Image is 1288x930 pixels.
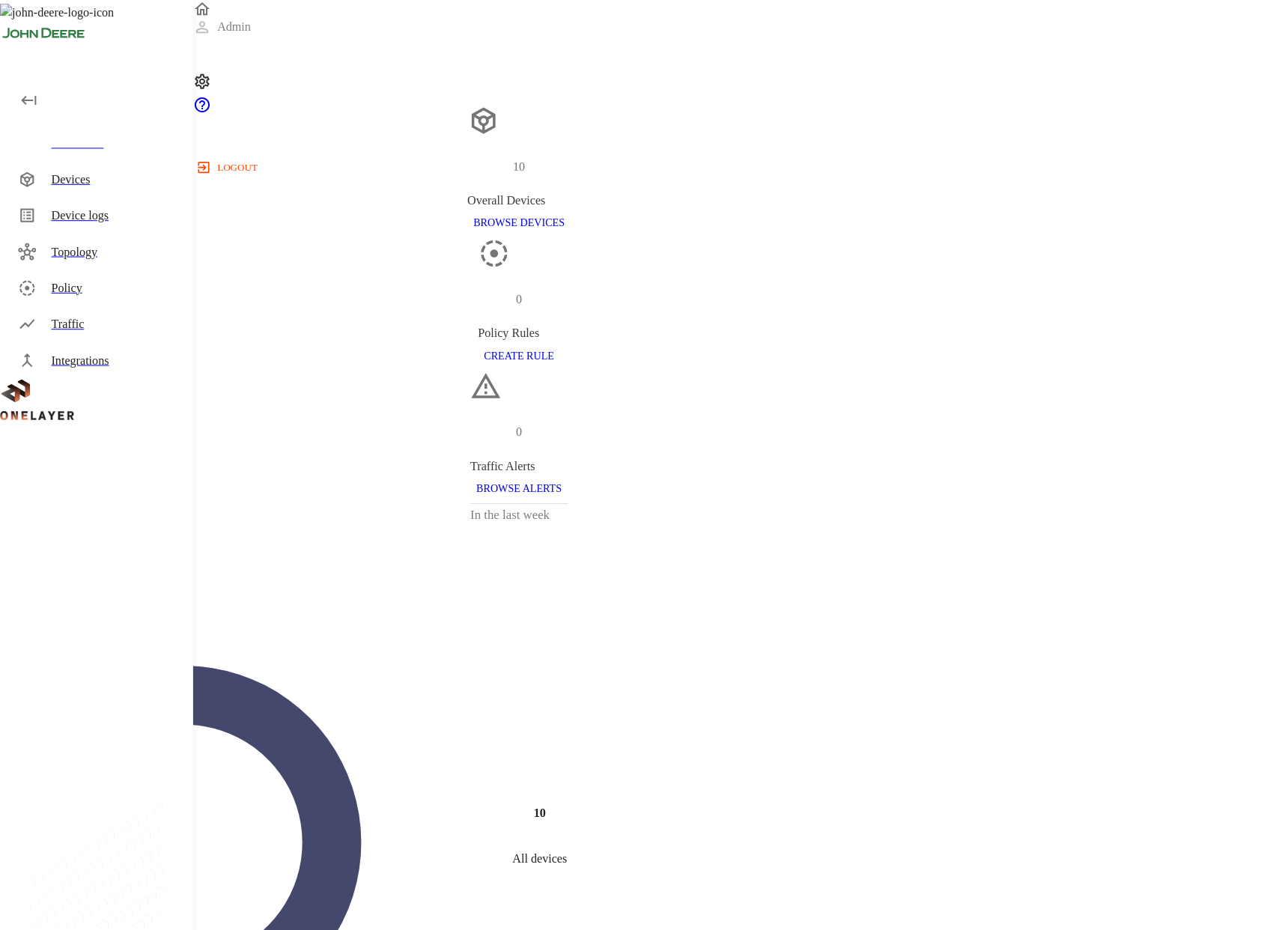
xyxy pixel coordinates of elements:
[192,154,261,178] button: logout
[475,322,556,340] div: Policy Rules
[467,454,563,472] div: Traffic Alerts
[464,208,567,236] button: BROWSE DEVICES
[464,214,567,227] a: BROWSE DEVICES
[467,478,563,490] a: BROWSE ALERTS
[508,844,562,862] p: All devices
[512,420,518,438] p: 0
[216,18,249,36] p: Admin
[475,340,556,368] button: CREATE RULE
[467,472,563,499] button: BROWSE ALERTS
[464,190,567,208] div: Overall Devices
[512,288,518,306] p: 0
[192,154,1288,178] a: logout
[192,103,210,115] span: Support Portal
[530,798,542,816] h4: 10
[192,103,210,115] a: onelayer-support
[475,346,556,359] a: CREATE RULE
[467,500,563,522] h3: In the last week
